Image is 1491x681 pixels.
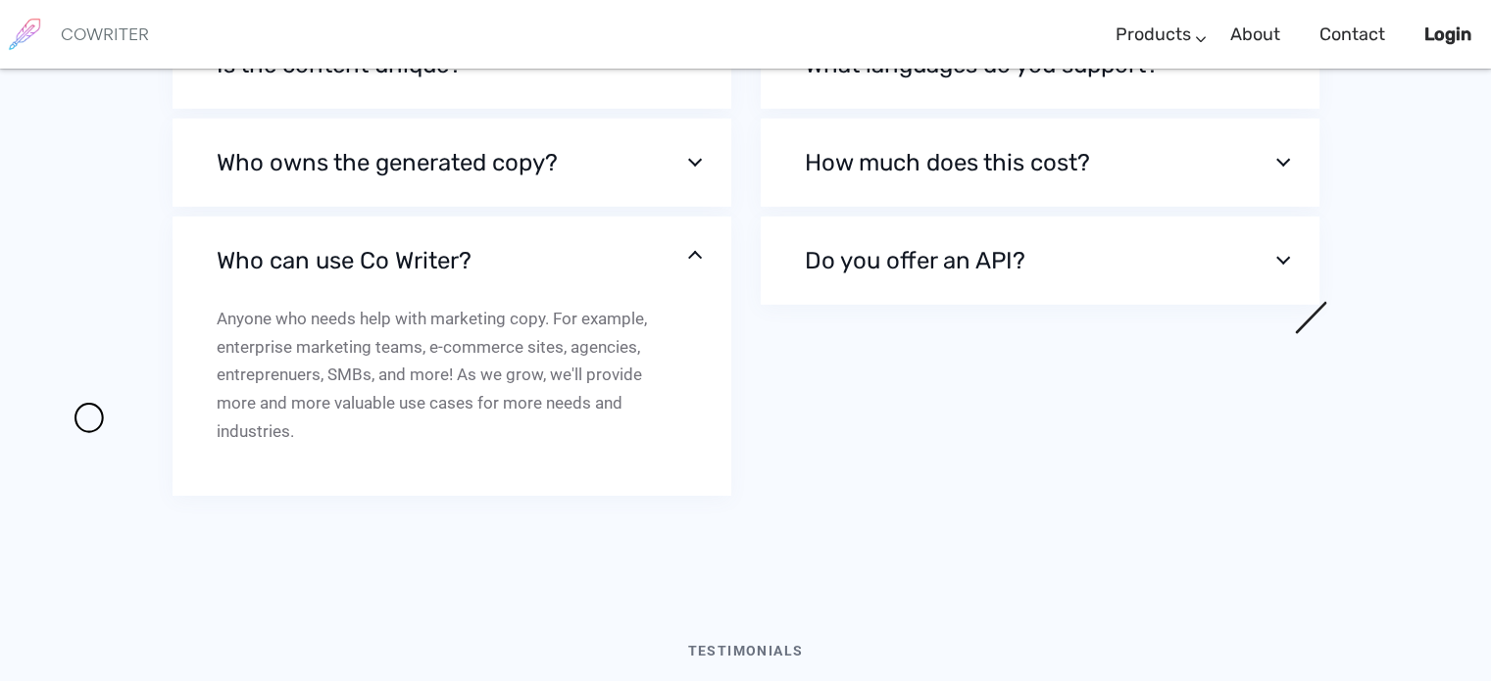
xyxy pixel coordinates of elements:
[173,119,731,207] button: Who owns the generated copy?
[1116,6,1191,64] a: Products
[61,25,149,43] h6: COWRITER
[761,217,1319,305] button: Do you offer an API?
[75,403,104,433] img: shape
[433,643,1058,674] h6: Testimonials
[1424,24,1471,45] b: Login
[173,305,731,496] div: Who can use Co Writer?
[217,305,682,461] p: Anyone who needs help with marketing copy. For example, enterprise marketing teams, e-commerce si...
[173,217,731,305] button: Who can use Co Writer?
[1230,6,1280,64] a: About
[1424,6,1471,64] a: Login
[1319,6,1385,64] a: Contact
[761,119,1319,207] button: How much does this cost?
